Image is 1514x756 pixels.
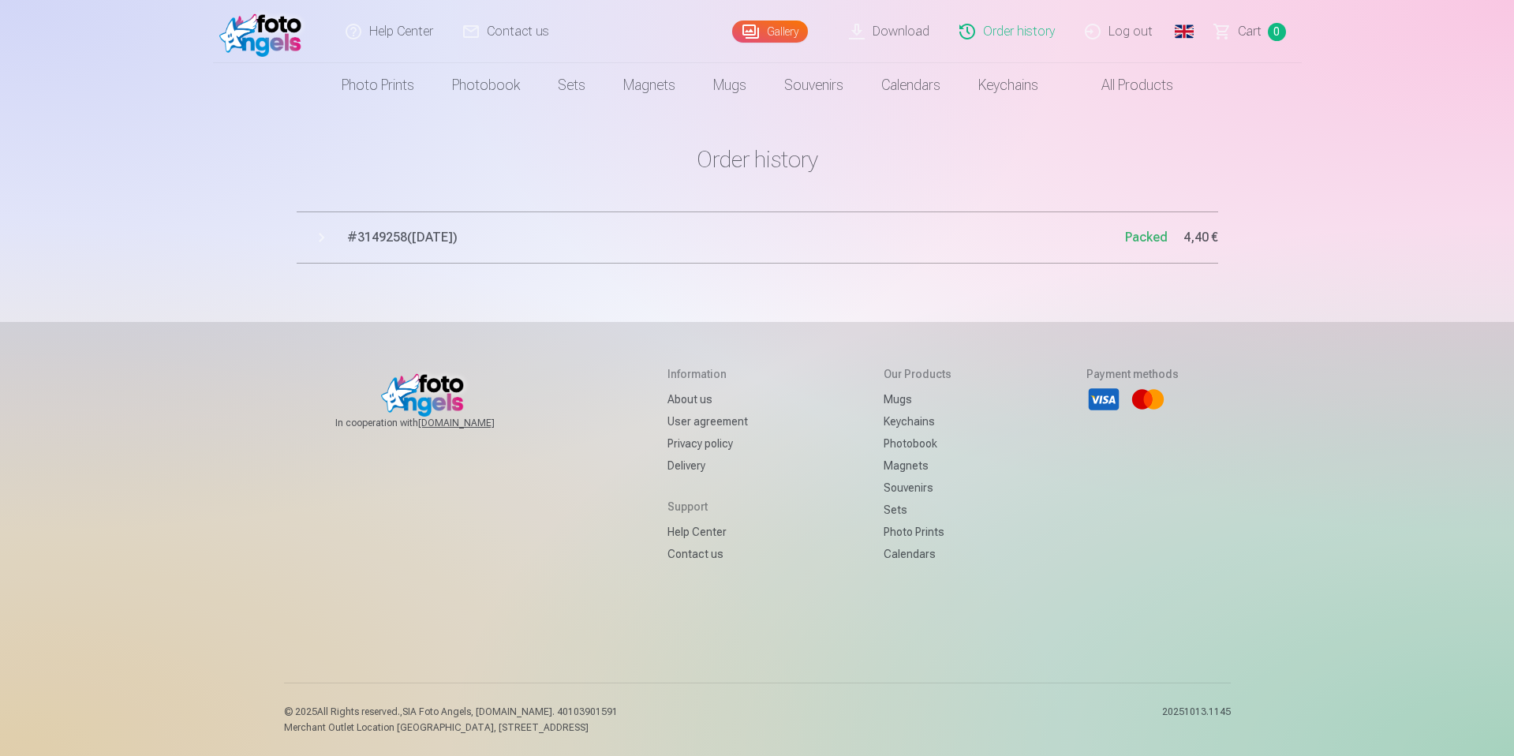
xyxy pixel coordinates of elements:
span: SIA Foto Angels, [DOMAIN_NAME]. 40103901591 [402,706,618,717]
h5: Support [667,499,748,515]
a: Calendars [884,543,951,565]
a: Photo prints [884,521,951,543]
a: Delivery [667,455,748,477]
h1: Order history [297,145,1218,174]
span: In cooperation with [335,417,533,429]
span: Сart [1238,22,1262,41]
a: Contact us [667,543,748,565]
span: # 3149258 ( [DATE] ) [347,228,1125,247]
a: Keychains [884,410,951,432]
a: [DOMAIN_NAME] [418,417,533,429]
a: Souvenirs [884,477,951,499]
span: 0 [1268,23,1286,41]
a: User agreement [667,410,748,432]
a: Magnets [604,63,694,107]
a: Calendars [862,63,959,107]
p: © 2025 All Rights reserved. , [284,705,618,718]
a: Photobook [884,432,951,455]
a: Mugs [884,388,951,410]
a: About us [667,388,748,410]
a: Magnets [884,455,951,477]
h5: Payment methods [1086,366,1179,382]
h5: Our products [884,366,951,382]
a: Gallery [732,21,808,43]
h5: Information [667,366,748,382]
li: Mastercard [1131,382,1165,417]
p: Merchant Outlet Location [GEOGRAPHIC_DATA], [STREET_ADDRESS] [284,721,618,734]
p: 20251013.1145 [1162,705,1231,734]
a: Photo prints [323,63,433,107]
a: Photobook [433,63,539,107]
a: Sets [539,63,604,107]
a: Mugs [694,63,765,107]
a: Keychains [959,63,1057,107]
button: #3149258([DATE])Packed4,40 € [297,211,1218,264]
a: Privacy policy [667,432,748,455]
a: Souvenirs [765,63,862,107]
a: Sets [884,499,951,521]
span: Packed [1125,230,1168,245]
a: All products [1057,63,1192,107]
span: 4,40 € [1183,228,1218,247]
a: Help Center [667,521,748,543]
img: /fa2 [219,6,310,57]
li: Visa [1086,382,1121,417]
